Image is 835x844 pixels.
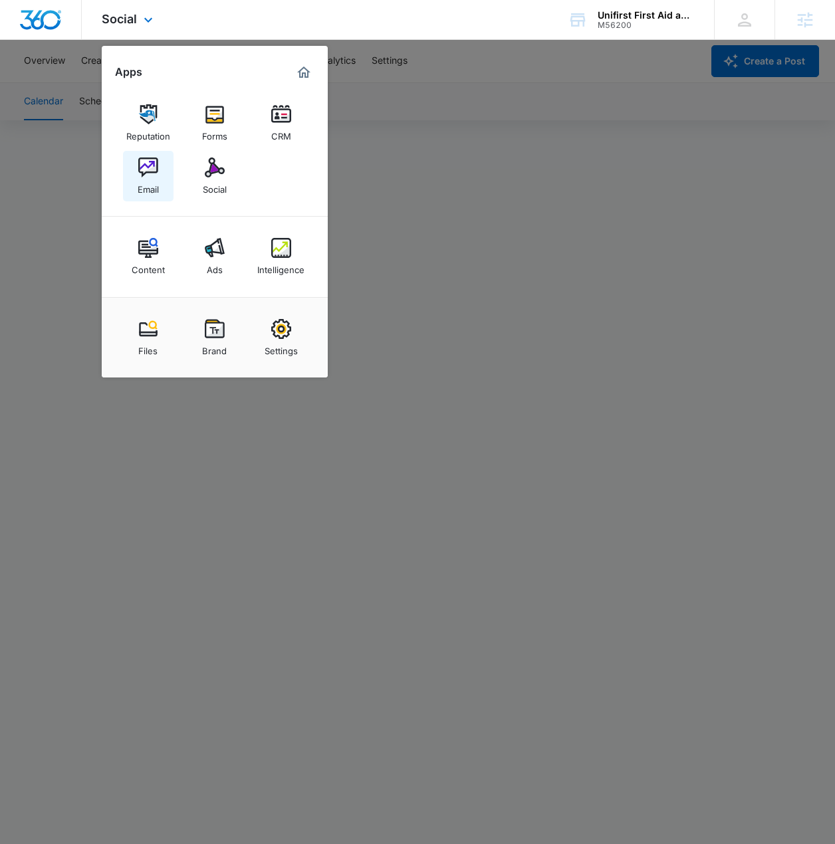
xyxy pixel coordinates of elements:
[123,312,174,363] a: Files
[598,21,695,30] div: account id
[202,124,227,142] div: Forms
[102,12,137,26] span: Social
[123,98,174,148] a: Reputation
[123,231,174,282] a: Content
[256,98,306,148] a: CRM
[115,66,142,78] h2: Apps
[138,177,159,195] div: Email
[256,231,306,282] a: Intelligence
[123,151,174,201] a: Email
[598,10,695,21] div: account name
[257,258,304,275] div: Intelligence
[271,124,291,142] div: CRM
[207,258,223,275] div: Ads
[265,339,298,356] div: Settings
[293,62,314,83] a: Marketing 360® Dashboard
[132,258,165,275] div: Content
[189,98,240,148] a: Forms
[189,151,240,201] a: Social
[203,177,227,195] div: Social
[189,312,240,363] a: Brand
[189,231,240,282] a: Ads
[138,339,158,356] div: Files
[256,312,306,363] a: Settings
[126,124,170,142] div: Reputation
[202,339,227,356] div: Brand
